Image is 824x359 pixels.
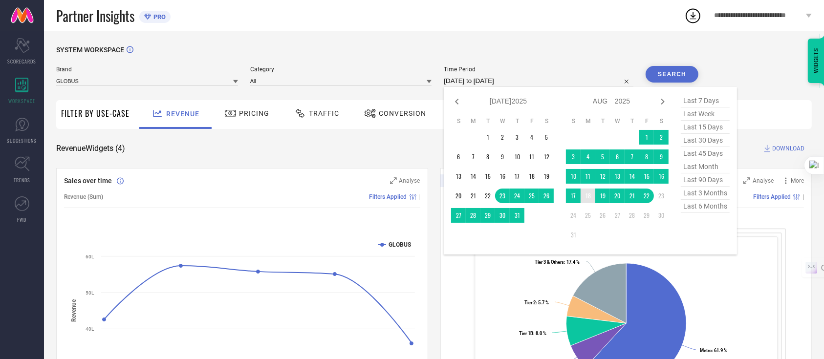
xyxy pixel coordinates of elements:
span: SYSTEM WORKSPACE [56,46,124,54]
tspan: Tier 1B [519,331,533,336]
div: Next month [657,96,669,107]
td: Wed Jul 09 2025 [495,149,510,164]
td: Sat Aug 09 2025 [654,149,669,164]
td: Sat Aug 02 2025 [654,130,669,145]
th: Thursday [625,117,639,125]
span: Sales over time [64,177,112,185]
th: Friday [639,117,654,125]
span: last 15 days [681,121,730,134]
span: Filters Applied [369,193,407,200]
td: Wed Jul 16 2025 [495,169,510,184]
text: : 17.4 % [535,259,580,265]
span: SCORECARDS [8,58,37,65]
span: last month [681,160,730,173]
svg: Zoom [743,177,750,184]
td: Wed Aug 27 2025 [610,208,625,223]
span: Traffic [309,109,339,117]
span: More [791,177,804,184]
td: Sun Jul 27 2025 [451,208,466,223]
td: Thu Jul 17 2025 [510,169,524,184]
td: Thu Aug 14 2025 [625,169,639,184]
td: Fri Aug 08 2025 [639,149,654,164]
div: Premium [440,174,477,189]
span: Filters Applied [753,193,791,200]
text: : 61.9 % [700,348,727,353]
td: Wed Aug 13 2025 [610,169,625,184]
td: Thu Jul 31 2025 [510,208,524,223]
td: Sat Aug 30 2025 [654,208,669,223]
th: Sunday [451,117,466,125]
td: Wed Aug 06 2025 [610,149,625,164]
span: WORKSPACE [9,97,36,105]
td: Mon Jul 14 2025 [466,169,480,184]
th: Tuesday [480,117,495,125]
th: Saturday [654,117,669,125]
td: Thu Aug 28 2025 [625,208,639,223]
span: Analyse [753,177,774,184]
td: Mon Jul 28 2025 [466,208,480,223]
td: Fri Aug 29 2025 [639,208,654,223]
td: Tue Jul 08 2025 [480,149,495,164]
td: Tue Aug 26 2025 [595,208,610,223]
text: GLOBUS [389,241,411,248]
span: Brand [56,66,238,73]
th: Thursday [510,117,524,125]
td: Sat Jul 19 2025 [539,169,554,184]
span: DOWNLOAD [772,144,804,153]
div: Previous month [451,96,463,107]
th: Wednesday [495,117,510,125]
td: Fri Jul 11 2025 [524,149,539,164]
span: | [802,193,804,200]
text: 60L [86,254,94,259]
span: | [419,193,420,200]
span: Analyse [399,177,420,184]
td: Sun Aug 03 2025 [566,149,581,164]
tspan: Revenue [70,299,77,322]
span: last 3 months [681,187,730,200]
span: FWD [18,216,27,223]
span: Revenue [166,110,199,118]
text: : 8.0 % [519,331,546,336]
th: Sunday [566,117,581,125]
span: last 90 days [681,173,730,187]
td: Tue Jul 01 2025 [480,130,495,145]
tspan: Tier 2 [524,300,536,305]
th: Saturday [539,117,554,125]
td: Mon Aug 11 2025 [581,169,595,184]
td: Mon Aug 18 2025 [581,189,595,203]
td: Wed Jul 23 2025 [495,189,510,203]
th: Wednesday [610,117,625,125]
th: Tuesday [595,117,610,125]
td: Sun Aug 31 2025 [566,228,581,242]
span: Revenue Widgets ( 4 ) [56,144,125,153]
td: Sat Aug 23 2025 [654,189,669,203]
td: Tue Jul 22 2025 [480,189,495,203]
tspan: Metro [700,348,712,353]
span: Filter By Use-Case [61,107,130,119]
span: last 6 months [681,200,730,213]
td: Sat Jul 26 2025 [539,189,554,203]
td: Wed Jul 02 2025 [495,130,510,145]
td: Tue Jul 15 2025 [480,169,495,184]
td: Sun Jul 06 2025 [451,149,466,164]
td: Tue Aug 19 2025 [595,189,610,203]
text: 40L [86,326,94,332]
span: Partner Insights [56,6,134,26]
td: Fri Aug 01 2025 [639,130,654,145]
td: Sat Jul 12 2025 [539,149,554,164]
td: Sat Jul 05 2025 [539,130,554,145]
td: Sun Aug 10 2025 [566,169,581,184]
span: TRENDS [14,176,30,184]
td: Fri Jul 25 2025 [524,189,539,203]
td: Mon Jul 21 2025 [466,189,480,203]
td: Fri Aug 22 2025 [639,189,654,203]
td: Wed Jul 30 2025 [495,208,510,223]
th: Monday [466,117,480,125]
td: Mon Aug 04 2025 [581,149,595,164]
td: Sun Jul 13 2025 [451,169,466,184]
td: Fri Jul 04 2025 [524,130,539,145]
td: Sun Jul 20 2025 [451,189,466,203]
td: Thu Jul 10 2025 [510,149,524,164]
td: Fri Jul 18 2025 [524,169,539,184]
td: Sat Aug 16 2025 [654,169,669,184]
